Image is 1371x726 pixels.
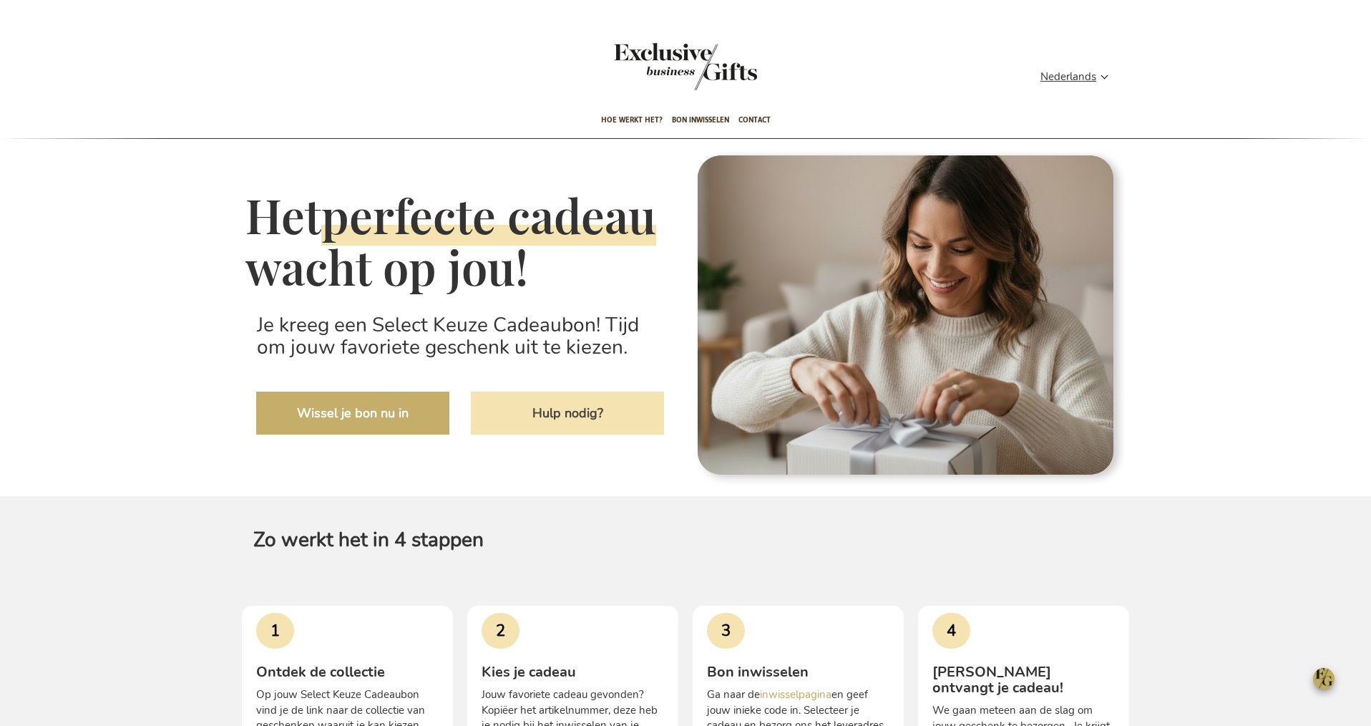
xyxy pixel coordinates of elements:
span: 2 [482,613,519,649]
span: Hoe werkt het? [601,103,663,137]
h2: Je kreeg een Select Keuze Cadeaubon! Tijd om jouw favoriete geschenk uit te kiezen. [245,303,675,370]
h2: Zo werkt het in 4 stappen [242,518,1129,563]
span: Bon inwisselen [672,103,729,137]
span: Nederlands [1040,69,1096,85]
a: Hulp nodig? [471,392,664,435]
strong: Bon inwisselen [707,662,809,682]
div: Nederlands [1040,69,1118,85]
a: Wissel je bon nu in [256,392,449,435]
span: perfecte cadeau [321,184,656,246]
a: inwisselpagina [760,687,831,702]
strong: [PERSON_NAME] ontvangt je cadeau! [932,662,1063,697]
span: 3 [707,613,745,649]
span: 4 [932,613,970,649]
strong: Kies je cadeau [482,662,576,682]
div: wacht op jou! [245,241,675,293]
span: Contact [738,103,771,137]
img: Firefly_Gemini_Flash_make_it_a_white_cardboard_box_196060_round_letterbox [696,150,1126,485]
strong: Ontdek de collectie [256,662,385,682]
h1: Het [245,190,675,292]
span: 1 [256,613,294,649]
